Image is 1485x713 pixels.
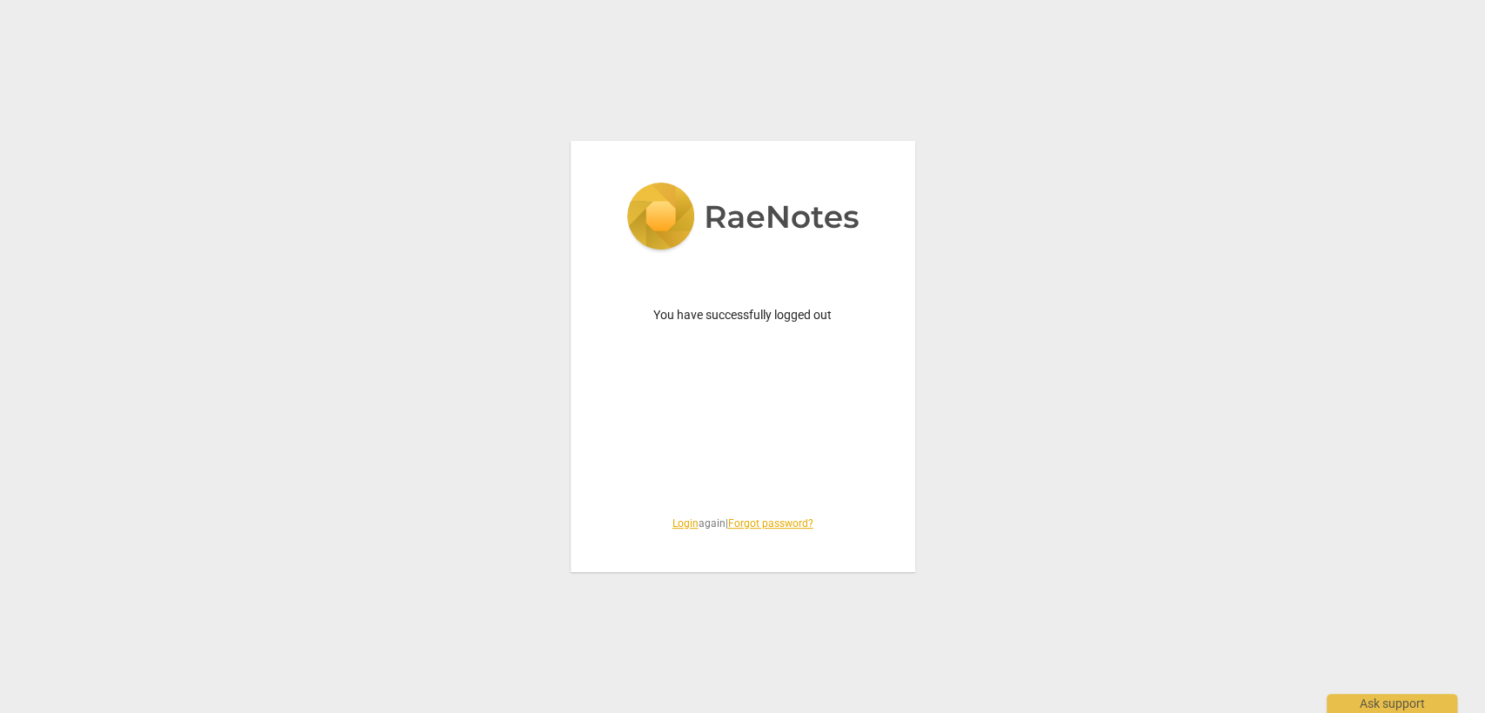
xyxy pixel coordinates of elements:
[626,183,860,254] img: 5ac2273c67554f335776073100b6d88f.svg
[728,517,813,530] a: Forgot password?
[612,306,873,324] p: You have successfully logged out
[612,516,873,531] span: again |
[1327,694,1457,713] div: Ask support
[672,517,699,530] a: Login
